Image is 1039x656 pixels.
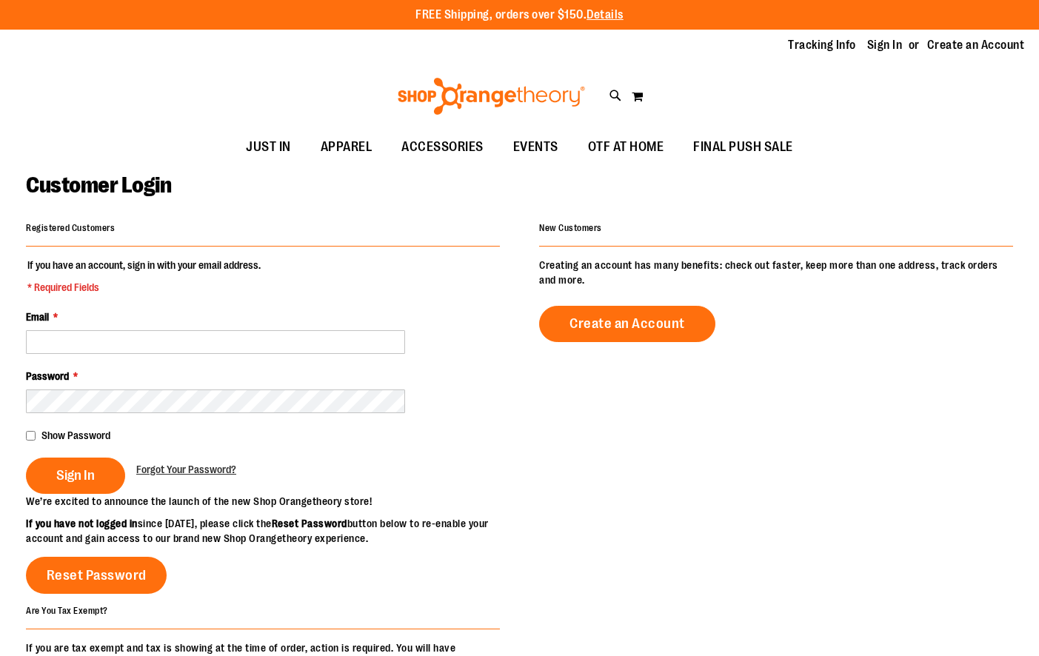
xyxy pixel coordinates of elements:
[47,567,147,583] span: Reset Password
[693,130,793,164] span: FINAL PUSH SALE
[513,130,558,164] span: EVENTS
[498,130,573,164] a: EVENTS
[26,258,262,295] legend: If you have an account, sign in with your email address.
[539,306,715,342] a: Create an Account
[26,311,49,323] span: Email
[788,37,856,53] a: Tracking Info
[136,462,236,477] a: Forgot Your Password?
[26,516,520,546] p: since [DATE], please click the button below to re-enable your account and gain access to our bran...
[401,130,484,164] span: ACCESSORIES
[306,130,387,164] a: APPAREL
[26,223,115,233] strong: Registered Customers
[678,130,808,164] a: FINAL PUSH SALE
[26,557,167,594] a: Reset Password
[26,518,138,529] strong: If you have not logged in
[321,130,372,164] span: APPAREL
[588,130,664,164] span: OTF AT HOME
[231,130,306,164] a: JUST IN
[246,130,291,164] span: JUST IN
[867,37,903,53] a: Sign In
[26,458,125,494] button: Sign In
[26,494,520,509] p: We’re excited to announce the launch of the new Shop Orangetheory store!
[56,467,95,483] span: Sign In
[539,223,602,233] strong: New Customers
[573,130,679,164] a: OTF AT HOME
[26,605,108,615] strong: Are You Tax Exempt?
[272,518,347,529] strong: Reset Password
[927,37,1025,53] a: Create an Account
[26,173,171,198] span: Customer Login
[395,78,587,115] img: Shop Orangetheory
[136,463,236,475] span: Forgot Your Password?
[27,280,261,295] span: * Required Fields
[26,370,69,382] span: Password
[587,8,624,21] a: Details
[41,429,110,441] span: Show Password
[569,315,685,332] span: Create an Account
[539,258,1013,287] p: Creating an account has many benefits: check out faster, keep more than one address, track orders...
[387,130,498,164] a: ACCESSORIES
[415,7,624,24] p: FREE Shipping, orders over $150.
